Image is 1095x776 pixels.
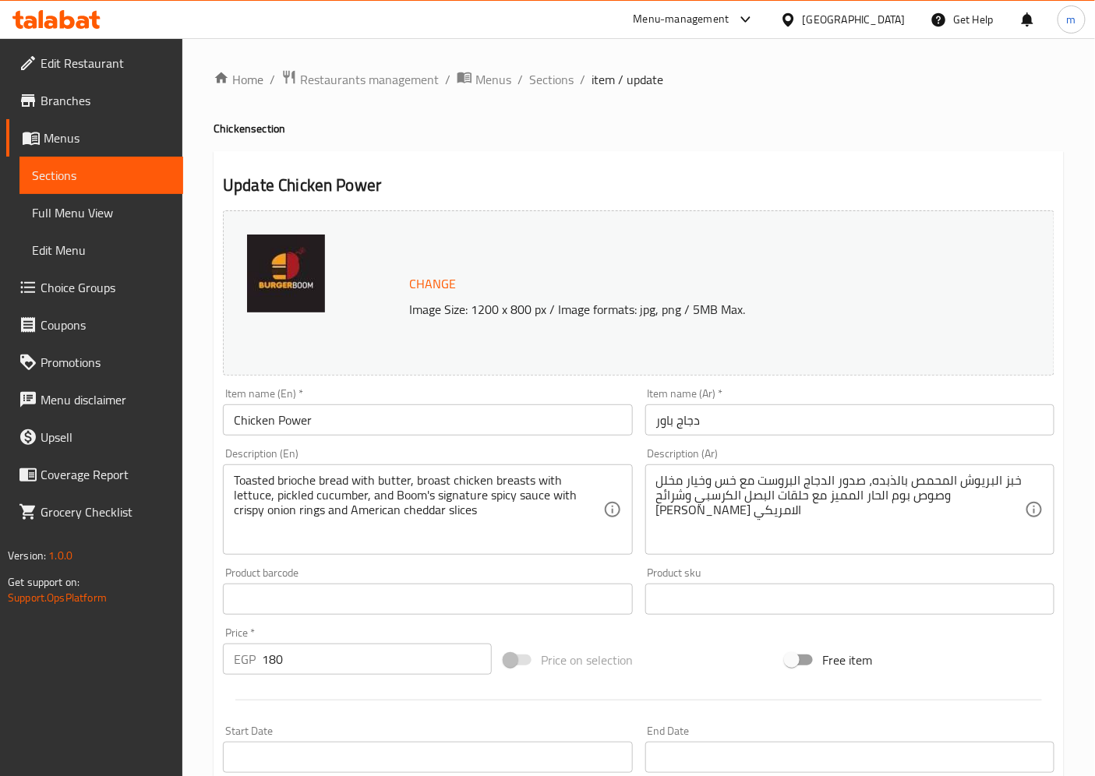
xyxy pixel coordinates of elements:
a: Support.OpsPlatform [8,587,107,608]
p: Image Size: 1200 x 800 px / Image formats: jpg, png / 5MB Max. [403,300,991,319]
span: Coupons [41,316,171,334]
a: Restaurants management [281,69,439,90]
a: Menus [6,119,183,157]
a: Edit Restaurant [6,44,183,82]
a: Home [214,70,263,89]
img: 455752036_956094116528522638885267580355505.jpg [247,235,325,312]
input: Enter name Ar [645,404,1054,436]
h4: Chicken section [214,121,1064,136]
span: Promotions [41,353,171,372]
p: EGP [234,650,256,668]
span: Menu disclaimer [41,390,171,409]
a: Sections [19,157,183,194]
a: Branches [6,82,183,119]
span: Coverage Report [41,465,171,484]
span: Change [409,273,456,295]
a: Coupons [6,306,183,344]
a: Edit Menu [19,231,183,269]
a: Menus [457,69,511,90]
input: Please enter product sku [645,584,1054,615]
textarea: خبز البريوش المحمص بالذبده، صدور الدجاج البروست مع خس وخيار مخلل وصوص بوم الحار المميز مع حلقات ا... [656,473,1025,547]
h2: Update Chicken Power [223,174,1054,197]
span: m [1067,11,1076,28]
li: / [580,70,585,89]
span: Edit Restaurant [41,54,171,72]
span: Get support on: [8,572,79,592]
div: Menu-management [634,10,729,29]
a: Grocery Checklist [6,493,183,531]
span: item / update [592,70,663,89]
span: Free item [822,651,872,669]
span: Restaurants management [300,70,439,89]
a: Sections [529,70,574,89]
a: Promotions [6,344,183,381]
span: Sections [32,166,171,185]
textarea: Toasted brioche bread with butter, broast chicken breasts with lettuce, pickled cucumber, and Boo... [234,473,602,547]
li: / [517,70,523,89]
span: Menus [44,129,171,147]
span: Branches [41,91,171,110]
span: Edit Menu [32,241,171,259]
span: Menus [475,70,511,89]
input: Please enter price [262,644,492,675]
input: Please enter product barcode [223,584,632,615]
span: Choice Groups [41,278,171,297]
span: Full Menu View [32,203,171,222]
a: Full Menu View [19,194,183,231]
span: Upsell [41,428,171,446]
a: Coverage Report [6,456,183,493]
span: Price on selection [541,651,633,669]
a: Menu disclaimer [6,381,183,418]
span: Grocery Checklist [41,503,171,521]
a: Choice Groups [6,269,183,306]
span: Version: [8,545,46,566]
span: 1.0.0 [48,545,72,566]
div: [GEOGRAPHIC_DATA] [803,11,906,28]
li: / [445,70,450,89]
button: Change [403,268,462,300]
li: / [270,70,275,89]
a: Upsell [6,418,183,456]
input: Enter name En [223,404,632,436]
nav: breadcrumb [214,69,1064,90]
